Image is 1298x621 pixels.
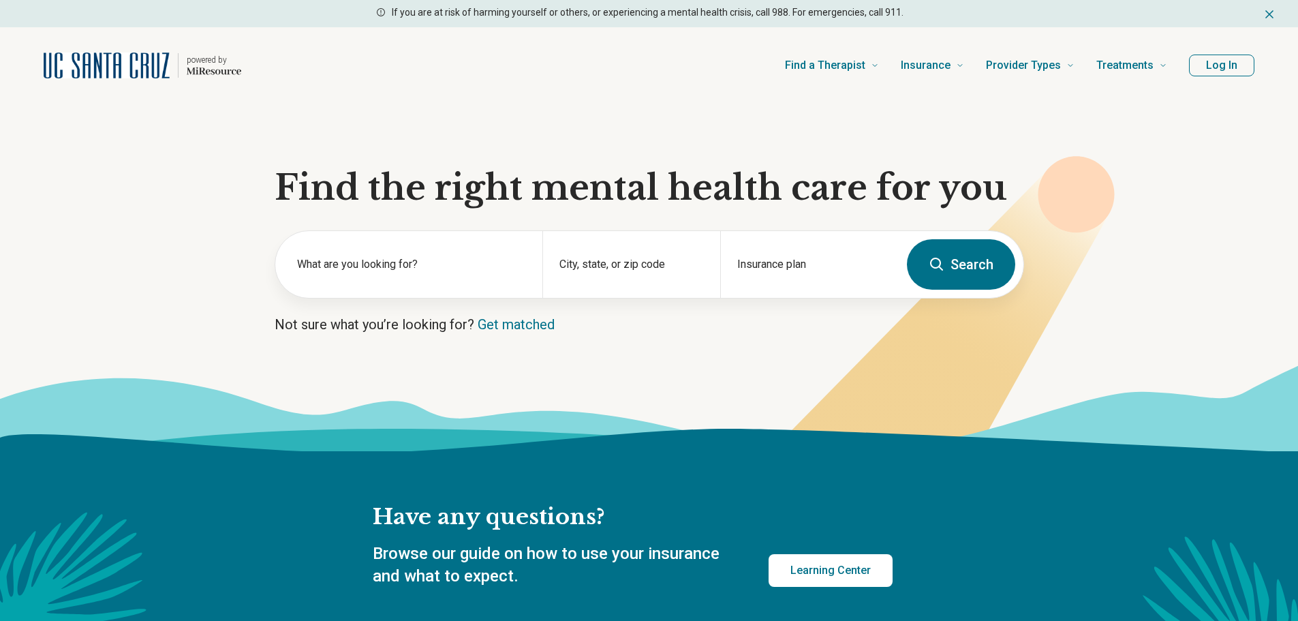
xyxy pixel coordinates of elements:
[187,55,241,65] p: powered by
[785,38,879,93] a: Find a Therapist
[275,168,1024,209] h1: Find the right mental health care for you
[1189,55,1254,76] button: Log In
[478,316,555,333] a: Get matched
[1263,5,1276,22] button: Dismiss
[901,38,964,93] a: Insurance
[986,56,1061,75] span: Provider Types
[392,5,903,20] p: If you are at risk of harming yourself or others, or experiencing a mental health crisis, call 98...
[373,503,893,532] h2: Have any questions?
[901,56,951,75] span: Insurance
[373,543,736,588] p: Browse our guide on how to use your insurance and what to expect.
[275,315,1024,334] p: Not sure what you’re looking for?
[297,256,526,273] label: What are you looking for?
[1096,38,1167,93] a: Treatments
[986,38,1075,93] a: Provider Types
[44,44,241,87] a: Home page
[907,239,1015,290] button: Search
[1096,56,1154,75] span: Treatments
[785,56,865,75] span: Find a Therapist
[769,554,893,587] a: Learning Center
